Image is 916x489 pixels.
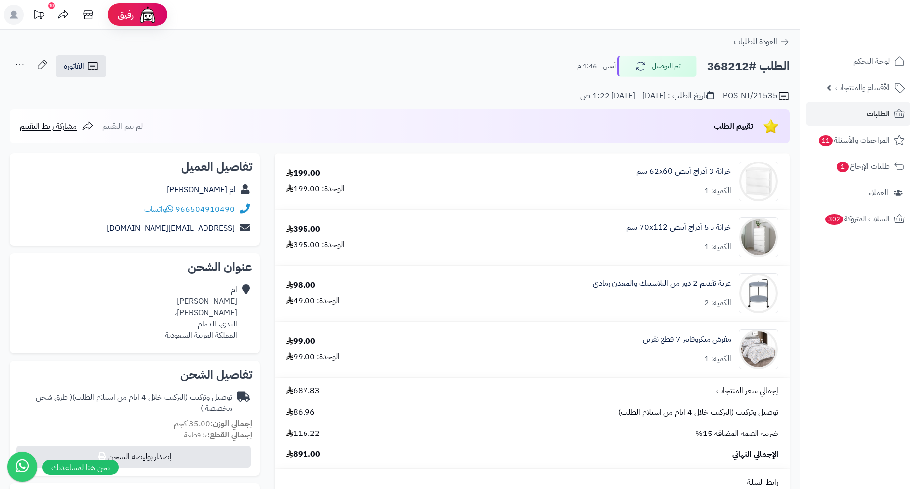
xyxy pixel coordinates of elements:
[695,428,778,439] span: ضريبة القيمة المضافة 15%
[286,239,345,251] div: الوحدة: 395.00
[617,56,697,77] button: تم التوصيل
[18,161,252,173] h2: تفاصيل العميل
[36,391,232,415] span: ( طرق شحن مخصصة )
[626,222,731,233] a: خزانة بـ 5 أدراج أبيض ‎70x112 سم‏
[107,222,235,234] a: [EMAIL_ADDRESS][DOMAIN_NAME]
[577,61,616,71] small: أمس - 1:46 م
[806,155,910,178] a: طلبات الإرجاع1
[16,446,251,468] button: إصدار بوليصة الشحن
[207,429,252,441] strong: إجمالي القطع:
[739,329,778,369] img: 1752907550-1-90x90.jpg
[286,449,320,460] span: 891.00
[286,280,315,291] div: 98.00
[806,102,910,126] a: الطلبات
[118,9,134,21] span: رفيق
[734,36,790,48] a: العودة للطلبات
[184,429,252,441] small: 5 قطعة
[210,418,252,430] strong: إجمالي الوزن:
[48,2,55,9] div: 10
[819,135,833,146] span: 11
[286,295,340,307] div: الوحدة: 49.00
[618,407,778,418] span: توصيل وتركيب (التركيب خلال 4 ايام من استلام الطلب)
[806,207,910,231] a: السلات المتروكة302
[818,133,890,147] span: المراجعات والأسئلة
[806,50,910,73] a: لوحة التحكم
[138,5,157,25] img: ai-face.png
[175,203,235,215] a: 966504910490
[64,60,84,72] span: الفاتورة
[18,369,252,380] h2: تفاصيل الشحن
[806,128,910,152] a: المراجعات والأسئلة11
[18,261,252,273] h2: عنوان الشحن
[806,181,910,205] a: العملاء
[593,278,731,289] a: عربة تقديم 2 دور من البلاستيك والمعدن رمادي
[732,449,778,460] span: الإجمالي النهائي
[286,336,315,347] div: 99.00
[286,407,315,418] span: 86.96
[286,351,340,363] div: الوحدة: 99.00
[739,162,778,201] img: 1728889454-%D9%8A%D8%B3%D8%B4%D9%8A-90x90.jpg
[144,203,173,215] a: واتساب
[704,353,731,365] div: الكمية: 1
[56,55,106,77] a: الفاتورة
[716,385,778,397] span: إجمالي سعر المنتجات
[102,120,143,132] span: لم يتم التقييم
[286,385,320,397] span: 687.83
[723,90,790,102] div: POS-NT/21535
[867,107,890,121] span: الطلبات
[853,54,890,68] span: لوحة التحكم
[174,418,252,430] small: 35.00 كجم
[824,212,890,226] span: السلات المتروكة
[836,160,890,173] span: طلبات الإرجاع
[704,241,731,253] div: الكمية: 1
[167,184,236,196] a: ام [PERSON_NAME]
[714,120,753,132] span: تقييم الطلب
[286,168,320,179] div: 199.00
[739,273,778,313] img: 1729603109-110108010197-90x90.jpg
[837,162,849,172] span: 1
[707,56,790,77] h2: الطلب #368212
[20,120,94,132] a: مشاركة رابط التقييم
[165,284,237,341] div: ام [PERSON_NAME] [PERSON_NAME]، الندى، الدمام المملكة العربية السعودية
[286,428,320,439] span: 116.22
[279,477,786,488] div: رابط السلة
[636,166,731,177] a: خزانة 3 أدراج أبيض ‎62x60 سم‏
[704,185,731,197] div: الكمية: 1
[734,36,777,48] span: العودة للطلبات
[869,186,888,200] span: العملاء
[20,120,77,132] span: مشاركة رابط التقييم
[835,81,890,95] span: الأقسام والمنتجات
[580,90,714,102] div: تاريخ الطلب : [DATE] - [DATE] 1:22 ص
[825,214,843,225] span: 302
[18,392,232,415] div: توصيل وتركيب (التركيب خلال 4 ايام من استلام الطلب)
[704,297,731,309] div: الكمية: 2
[26,5,51,27] a: تحديثات المنصة
[286,183,345,195] div: الوحدة: 199.00
[739,217,778,257] img: 1747726680-1724661648237-1702540482953-8486464545656-90x90.jpg
[286,224,320,235] div: 395.00
[643,334,731,345] a: مفرش ميكروفايبر 7 قطع نفرين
